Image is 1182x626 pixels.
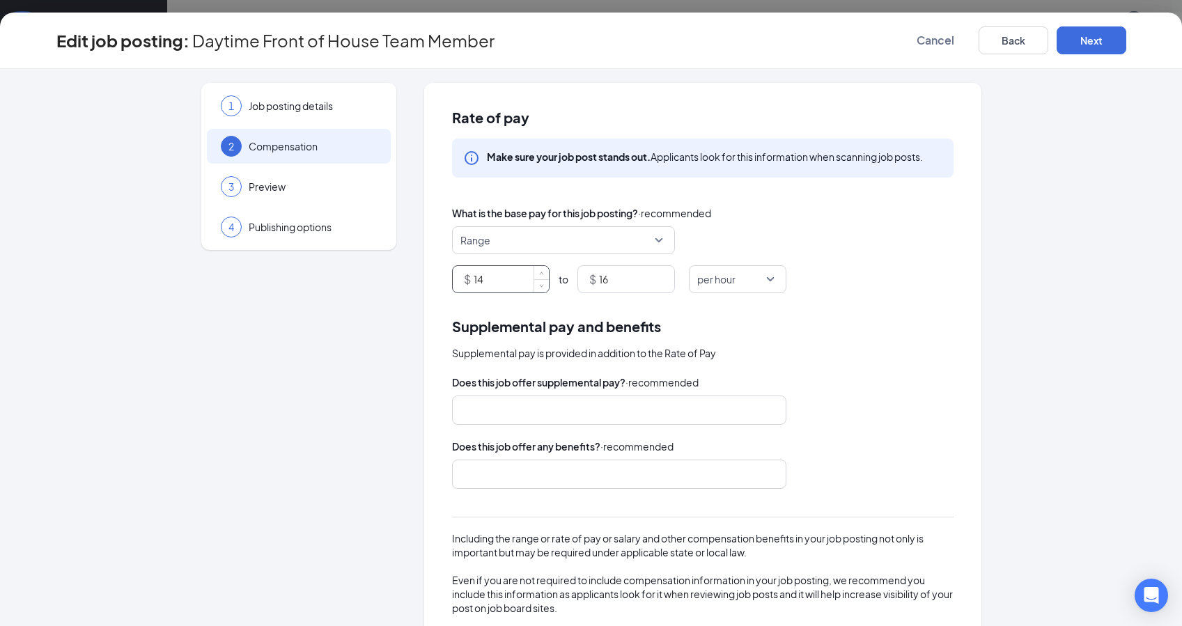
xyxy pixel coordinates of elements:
span: Preview [249,180,377,194]
span: up [538,269,546,277]
button: Next [1057,26,1126,54]
button: Back [979,26,1048,54]
span: Range [460,227,490,253]
span: · recommended [600,439,674,454]
span: Decrease Value [534,279,549,292]
button: Cancel [901,26,970,54]
b: Make sure your job post stands out. [487,150,651,163]
span: to [559,272,568,286]
span: Rate of pay [452,111,954,125]
span: Cancel [917,33,954,47]
span: 1 [228,99,234,113]
span: Supplemental pay and benefits [452,315,661,337]
span: · recommended [625,375,699,390]
span: · recommended [638,205,711,221]
h3: Edit job posting: [56,29,189,52]
span: Does this job offer supplemental pay? [452,375,625,390]
span: per hour [697,266,736,292]
span: Compensation [249,139,377,153]
span: 4 [228,220,234,234]
span: Supplemental pay is provided in addition to the Rate of Pay [452,345,716,361]
span: 2 [228,139,234,153]
div: Open Intercom Messenger [1135,579,1168,612]
span: Job posting details [249,99,377,113]
span: Does this job offer any benefits? [452,439,600,454]
span: Increase Value [534,266,549,279]
div: Applicants look for this information when scanning job posts. [487,150,923,164]
span: Daytime Front of House Team Member [192,33,495,47]
span: Publishing options [249,220,377,234]
span: down [538,282,546,290]
span: 3 [228,180,234,194]
span: What is the base pay for this job posting? [452,205,638,221]
svg: Info [463,150,480,166]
